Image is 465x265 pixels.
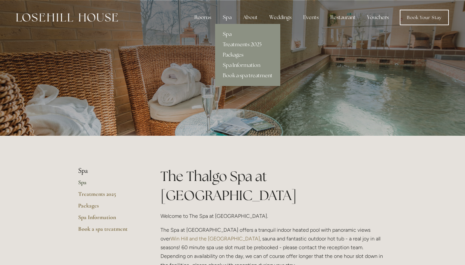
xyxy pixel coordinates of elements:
[362,11,394,24] a: Vouchers
[78,167,140,175] li: Spa
[215,50,280,60] a: Packages
[160,167,387,205] h1: The Thalgo Spa at [GEOGRAPHIC_DATA]
[215,39,280,50] a: Treatments 2025
[215,60,280,70] a: Spa Information
[325,11,361,24] div: Restaurant
[170,236,260,242] a: Win Hill and the [GEOGRAPHIC_DATA]
[264,11,297,24] div: Weddings
[215,29,280,39] a: Spa
[400,10,449,25] a: Book Your Stay
[78,214,140,225] a: Spa Information
[16,13,118,22] img: Losehill House
[238,11,263,24] div: About
[189,11,216,24] div: Rooms
[215,70,280,81] a: Book a spa treatment
[78,202,140,214] a: Packages
[218,11,237,24] div: Spa
[78,179,140,190] a: Spa
[298,11,324,24] div: Events
[78,190,140,202] a: Treatments 2025
[160,212,387,220] p: Welcome to The Spa at [GEOGRAPHIC_DATA].
[78,225,140,237] a: Book a spa treatment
